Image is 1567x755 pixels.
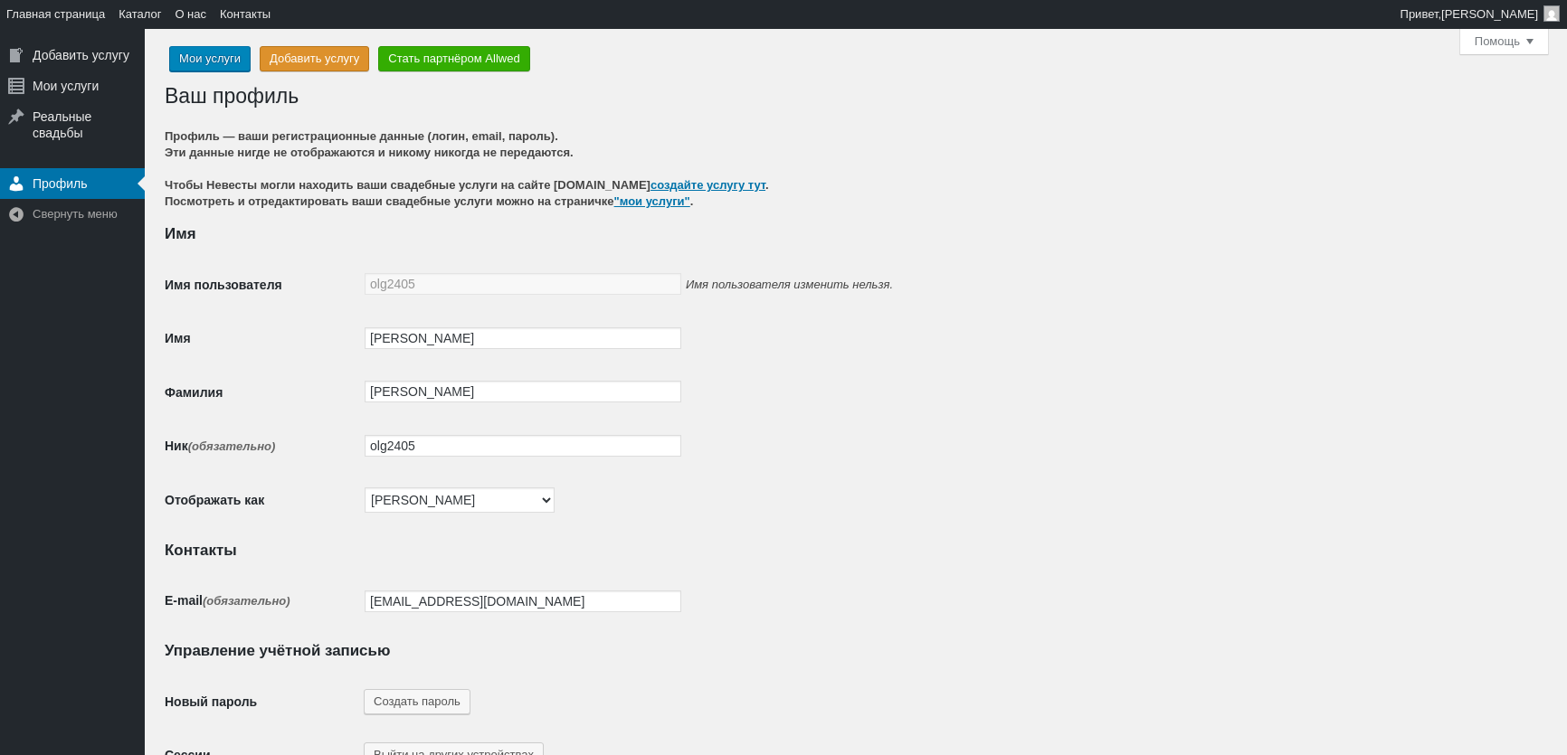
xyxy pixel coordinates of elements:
a: "мои услуги" [614,194,690,208]
label: Ник [165,439,275,453]
label: Отображать как [165,493,264,507]
h1: Ваш профиль [165,75,299,113]
label: Имя пользователя [165,278,282,292]
a: Добавить услугу [260,46,369,71]
a: Мои услуги [169,46,251,71]
h2: Контакты [165,543,1549,559]
span: [PERSON_NAME] [1441,7,1538,21]
a: создайте услугу тут [651,178,765,192]
label: E-mail [165,593,290,608]
h2: Имя [165,226,1549,242]
label: Имя [165,331,191,345]
h4: Профиль — ваши регистрационные данные (логин, email, пароль). Эти данные нигде не отображаются и ... [165,128,1549,161]
span: (обязательно) [188,439,276,453]
label: Фамилия [165,385,223,400]
button: Помощь [1460,29,1548,54]
span: Имя пользователя изменить нельзя. [686,278,893,291]
span: Чтобы Невесты могли находить ваши свадебные услуги на сайте [DOMAIN_NAME] . Посмотреть и отредакт... [165,177,1549,210]
h2: Управление учётной записью [165,643,1549,659]
a: Стать партнёром Allwed [378,46,529,71]
label: Новый пароль [165,695,257,710]
button: Создать пароль [364,689,470,714]
span: (обязательно) [203,594,290,608]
